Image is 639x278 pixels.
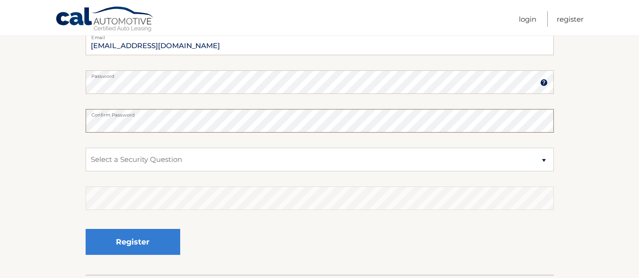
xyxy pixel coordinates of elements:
button: Register [86,229,180,255]
input: Email [86,32,554,55]
label: Password [86,70,554,78]
a: Cal Automotive [55,6,155,34]
label: Confirm Password [86,109,554,117]
a: Login [519,11,536,27]
img: tooltip.svg [540,79,548,86]
a: Register [557,11,584,27]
